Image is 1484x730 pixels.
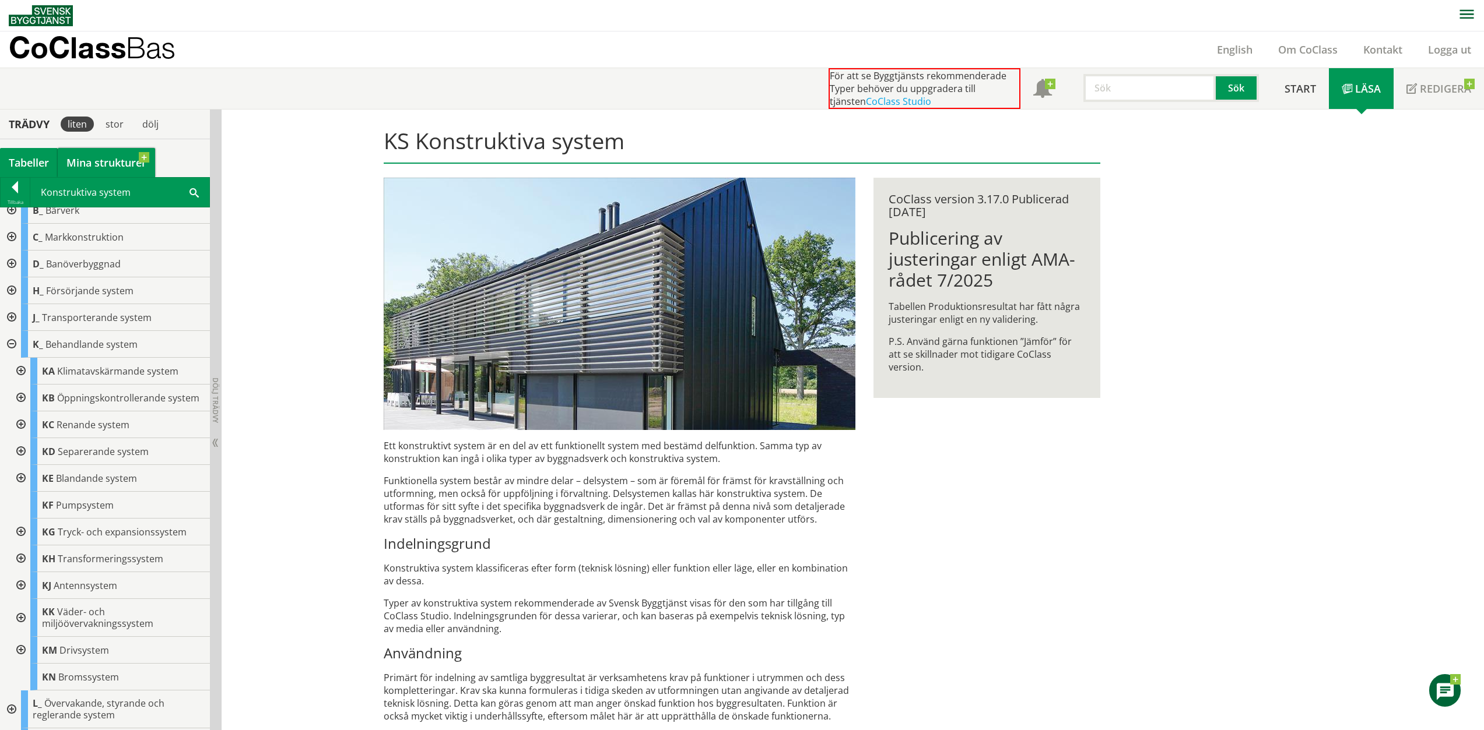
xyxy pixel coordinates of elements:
span: Klimatavskärmande system [57,365,178,378]
span: K_ [33,338,43,351]
h3: Indelningsgrund [384,535,855,552]
div: stor [99,117,131,132]
input: Sök [1083,74,1216,102]
img: structural-solar-shading.jpg [384,178,855,430]
div: Gå till informationssidan för CoClass Studio [9,492,210,519]
a: Redigera [1394,68,1484,109]
span: KF [42,499,54,512]
a: Om CoClass [1265,43,1350,57]
span: KB [42,392,55,404]
a: CoClass Studio [866,95,931,108]
span: Bromssystem [58,671,119,683]
span: B_ [33,204,43,217]
span: Läsa [1355,82,1381,96]
div: Gå till informationssidan för CoClass Studio [9,572,210,599]
span: Blandande system [56,472,137,485]
span: C_ [33,231,43,244]
a: Logga ut [1415,43,1484,57]
span: KJ [42,579,51,592]
p: P.S. Använd gärna funktionen ”Jämför” för att se skillnader mot tidigare CoClass version. [889,335,1085,373]
p: CoClass [9,41,176,54]
div: Gå till informationssidan för CoClass Studio [9,664,210,690]
a: Kontakt [1350,43,1415,57]
span: KK [42,605,55,618]
a: Mina strukturer [58,148,155,177]
span: H_ [33,284,44,297]
span: Tryck- och expansionssystem [58,526,187,538]
span: Pumpsystem [56,499,114,512]
p: Typer av konstruktiva system rekommenderade av Svensk Byggtjänst visas för den som har tillgång t... [384,597,855,635]
button: Sök [1216,74,1259,102]
div: Tillbaka [1,198,30,207]
h3: Användning [384,644,855,662]
span: Separerande system [58,445,149,458]
span: D_ [33,258,44,270]
div: Gå till informationssidan för CoClass Studio [9,385,210,411]
span: KE [42,472,54,485]
div: För att se Byggtjänsts rekommenderade Typer behöver du uppgradera till tjänsten [829,68,1020,109]
p: Ett konstruktivt system är en del av ett funktionellt system med bestämd delfunktion. Samma typ a... [384,439,855,465]
span: Antennsystem [54,579,117,592]
div: Gå till informationssidan för CoClass Studio [9,637,210,664]
span: Behandlande system [45,338,138,351]
span: Drivsystem [59,644,109,657]
span: Redigera [1420,82,1471,96]
div: Gå till informationssidan för CoClass Studio [9,438,210,465]
span: Övervakande, styrande och reglerande system [33,697,164,721]
a: CoClassBas [9,31,201,68]
a: Start [1272,68,1329,109]
h1: KS Konstruktiva system [384,128,1100,164]
div: Gå till informationssidan för CoClass Studio [9,519,210,545]
div: dölj [135,117,166,132]
span: KN [42,671,56,683]
span: Försörjande system [46,284,134,297]
div: Gå till informationssidan för CoClass Studio [9,465,210,492]
span: KH [42,552,55,565]
div: Gå till informationssidan för CoClass Studio [9,411,210,438]
div: Gå till informationssidan för CoClass Studio [9,599,210,637]
span: Öppningskontrollerande system [57,392,199,404]
p: Funktionella system består av mindre delar – delsystem – som är föremål för främst för krav­ställ... [384,474,855,526]
span: J_ [33,311,40,324]
span: L_ [33,697,42,710]
div: liten [61,117,94,132]
span: Dölj trädvy [211,378,220,423]
a: Läsa [1329,68,1394,109]
span: Banöverbyggnad [46,258,121,270]
div: CoClass version 3.17.0 Publicerad [DATE] [889,193,1085,218]
p: Primärt för indelning av samtliga byggresultat är verksamhetens krav på funktioner i ut­rym­men o... [384,671,855,722]
span: KC [42,418,54,431]
span: Sök i tabellen [190,186,199,198]
div: Gå till informationssidan för CoClass Studio [9,358,210,385]
a: English [1204,43,1265,57]
span: KD [42,445,55,458]
span: Markkonstruktion [45,231,124,244]
span: KM [42,644,57,657]
span: Väder- och miljöövervakningssystem [42,605,153,630]
span: Notifikationer [1033,80,1052,99]
span: Transformeringssystem [58,552,163,565]
h1: Publicering av justeringar enligt AMA-rådet 7/2025 [889,228,1085,291]
img: Svensk Byggtjänst [9,5,73,26]
span: Bärverk [45,204,79,217]
div: Trädvy [2,118,56,131]
p: Konstruktiva system klassificeras efter form (teknisk lösning) eller funktion eller läge, eller e... [384,562,855,587]
div: Gå till informationssidan för CoClass Studio [9,545,210,572]
span: Renande system [57,418,129,431]
div: Konstruktiva system [30,178,209,207]
p: Tabellen Produktionsresultat har fått några justeringar enligt en ny validering. [889,300,1085,326]
span: Bas [126,30,176,65]
span: Start [1285,82,1316,96]
span: KA [42,365,55,378]
span: Transporterande system [42,311,152,324]
span: KG [42,526,55,538]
